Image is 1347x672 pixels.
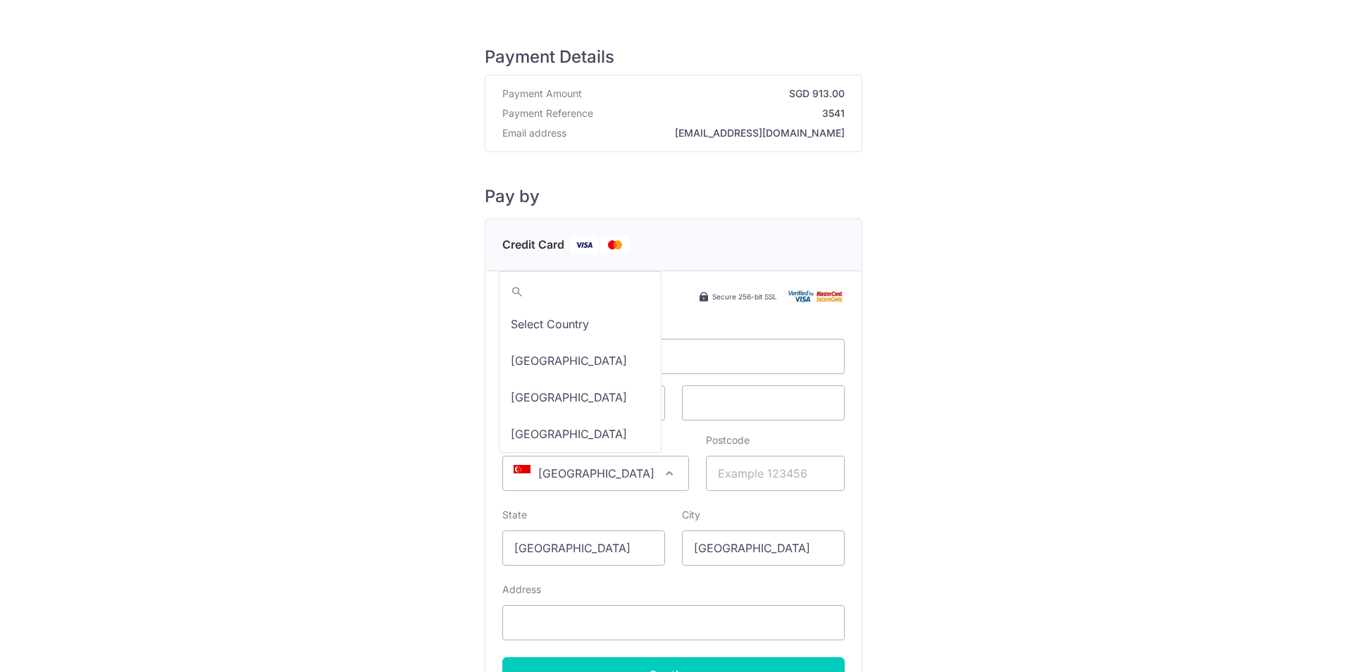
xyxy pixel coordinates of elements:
[502,87,582,101] span: Payment Amount
[485,46,862,68] h5: Payment Details
[503,456,688,490] span: Singapore
[514,348,833,365] iframe: Secure card number input frame
[706,433,750,447] label: Postcode
[599,106,845,120] strong: 3541
[499,306,661,342] li: Select Country
[712,291,777,302] span: Secure 256-bit SSL
[499,342,661,379] li: [GEOGRAPHIC_DATA]
[502,126,566,140] span: Email address
[588,87,845,101] strong: SGD 913.00
[570,236,598,254] img: Visa
[502,106,593,120] span: Payment Reference
[694,394,833,411] iframe: Secure card security code input frame
[572,126,845,140] strong: [EMAIL_ADDRESS][DOMAIN_NAME]
[502,456,689,491] span: Singapore
[499,416,661,452] li: [GEOGRAPHIC_DATA]
[601,236,629,254] img: Mastercard
[502,508,527,522] label: State
[502,583,541,597] label: Address
[485,186,862,207] h5: Pay by
[788,290,845,302] img: Card secure
[499,379,661,416] li: [GEOGRAPHIC_DATA]
[502,236,564,254] span: Credit Card
[706,456,845,491] input: Example 123456
[682,508,700,522] label: City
